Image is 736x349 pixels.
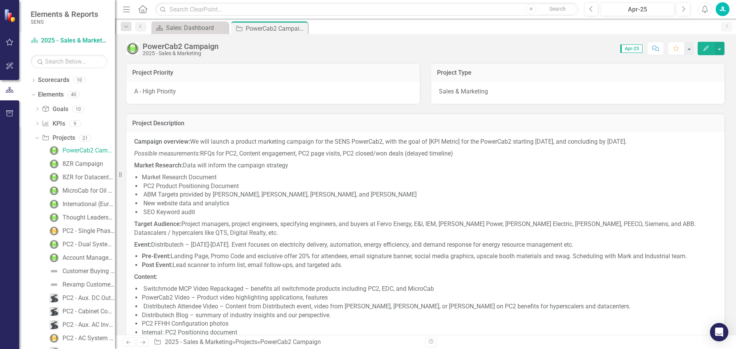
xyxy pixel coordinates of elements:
[62,254,115,261] div: Account Management Formlization
[143,42,219,51] div: PowerCab2 Campaign
[142,293,717,302] li: PowerCab2 Video – Product video highlighting applications, features
[31,19,98,25] small: SENS
[49,186,59,195] img: Green: On Track
[48,279,115,291] a: Revamp Customer T&Cs
[48,319,115,331] a: PC2 - Aux. AC Inverter, Seismic
[134,138,190,145] strong: Campaign overview:
[549,6,566,12] span: Search
[142,199,717,208] li: New website data and analytics
[67,92,80,98] div: 40
[235,338,257,346] a: Projects
[142,252,171,260] strong: Pre-Event:
[134,162,183,169] strong: Market Research:
[601,2,674,16] button: Apr-25
[48,265,115,277] a: Customer Buying Experience enhancement
[154,338,420,347] div: » »
[620,44,642,53] span: Apr-25
[166,23,226,33] div: Sales: Dashboard
[153,23,226,33] a: Sales: Dashboard
[49,159,59,169] img: Green: On Track
[49,173,59,182] img: Green: On Track
[134,138,717,148] p: We will launch a product marketing campaign for the SENS PowerCab2, with the goal of [KPI Metric]...
[716,2,729,16] button: JL
[62,201,115,208] div: International (European) Markets Development
[42,120,65,128] a: KPIs
[142,261,717,270] li: Lead scanner to inform list, email follow-ups, and targeted ads.
[155,3,578,16] input: Search ClearPoint...
[142,182,717,191] li: PC2 Product Positioning Document
[31,36,107,45] a: 2025 - Sales & Marketing
[260,338,321,346] div: PowerCab2 Campaign
[156,273,157,280] strong: :
[142,173,717,182] li: Market Research Document
[48,198,115,210] a: International (European) Markets Development
[134,88,176,95] span: A - High Priority
[49,267,59,276] img: Not Defined
[49,240,59,249] img: Green: On Track
[48,252,115,264] a: Account Management Formlization
[134,241,151,248] strong: Event:
[62,241,115,248] div: PC2 - Dual System / Redundancy, Thermal Mgmt., Insulated
[4,8,17,22] img: ClearPoint Strategy
[603,5,672,14] div: Apr-25
[142,311,717,320] li: Distributech Blog – summary of industry insights and our perspective.
[142,328,717,337] li: Internal: PC2 Positioning document
[142,320,717,328] li: PC2 FFHH Configuration photos
[48,305,115,318] a: PC2 - Cabinet Config., Stainless
[246,24,306,33] div: PowerCab2 Campaign
[38,76,69,85] a: Scorecards
[62,161,103,167] div: 8ZR Campaign
[49,320,59,329] img: Roadmap
[62,295,115,301] div: PC2 - Aux. DC Output
[31,55,107,68] input: Search Below...
[134,273,156,280] strong: Content
[142,261,172,269] strong: Post Event:
[62,308,115,315] div: PC2 - Cabinet Config., Stainless
[49,307,59,316] img: Roadmap
[49,213,59,222] img: Green: On Track
[134,239,717,251] p: Distributech – [DATE]-[DATE]. Event focuses on electricity delivery, automation, energy efficienc...
[142,302,717,311] li: Distributech Attendee Video – Content from Distributech event, video from [PERSON_NAME], [PERSON_...
[42,134,75,143] a: Projects
[48,211,115,224] a: Thought Leadership Campaign
[48,144,115,157] a: PowerCab2 Campaign
[49,146,59,155] img: Green: On Track
[142,190,717,199] li: ABM Targets provided by [PERSON_NAME], [PERSON_NAME], [PERSON_NAME], and [PERSON_NAME]
[142,252,717,261] li: Landing Page, Promo Code and exclusive offer 20% for attendees, email signature banner, social me...
[31,10,98,19] span: Elements & Reports
[69,120,81,127] div: 9
[49,200,59,209] img: Green: On Track
[48,185,115,197] a: MicroCab for Oil & Gas Campaign
[134,218,717,239] p: Project managers, project engineers, specifying engineers, and buyers at Fervo Energy, E&I, IEM, ...
[48,238,115,251] a: PC2 - Dual System / Redundancy, Thermal Mgmt., Insulated
[62,268,115,275] div: Customer Buying Experience enhancement
[48,332,115,344] a: PC2 - AC System Components (Google) "Gemini"
[42,105,68,114] a: Goals
[134,148,717,160] p: RFQs for PC2, Content engagement, PC2 page visits, PC2 closed/won deals (delayed timeline)
[127,43,139,55] img: Green: On Track
[132,120,719,127] h3: Project Description
[62,321,115,328] div: PC2 - Aux. AC Inverter, Seismic
[48,158,103,170] a: 8ZR Campaign
[62,335,115,342] div: PC2 - AC System Components (Google) "Gemini"
[72,106,84,112] div: 10
[48,171,115,184] a: 8ZR for Datacenters Campaign
[439,88,488,95] span: Sales & Marketing
[49,280,59,289] img: Not Defined
[73,77,85,84] div: 10
[142,208,717,217] li: SEO Keyword audit
[49,226,59,236] img: Yellow: At Risk/Needs Attention
[48,225,115,237] a: PC2 - Single Phase, MG2e
[48,292,115,304] a: PC2 - Aux. DC Output
[62,174,115,181] div: 8ZR for Datacenters Campaign
[134,220,181,228] strong: Target Audience:
[38,90,64,99] a: Elements
[143,51,219,56] div: 2025 - Sales & Marketing
[62,281,115,288] div: Revamp Customer T&Cs
[49,253,59,262] img: Green: On Track
[437,69,719,76] h3: Project Type
[538,4,577,15] button: Search
[134,150,200,157] em: Possible measurements:
[62,187,115,194] div: MicroCab for Oil & Gas Campaign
